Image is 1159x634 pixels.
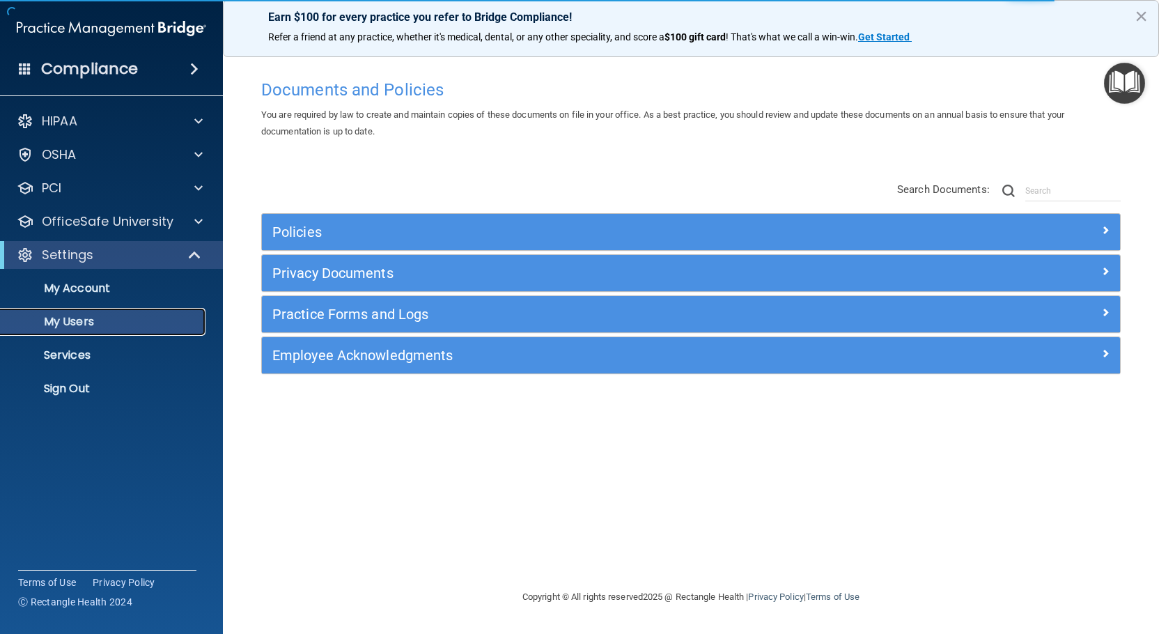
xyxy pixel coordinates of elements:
[9,348,199,362] p: Services
[272,307,895,322] h5: Practice Forms and Logs
[268,31,664,42] span: Refer a friend at any practice, whether it's medical, dental, or any other speciality, and score a
[261,109,1064,137] span: You are required by law to create and maintain copies of these documents on file in your office. ...
[17,213,203,230] a: OfficeSafe University
[272,221,1110,243] a: Policies
[17,247,202,263] a: Settings
[1025,180,1121,201] input: Search
[272,262,1110,284] a: Privacy Documents
[268,10,1114,24] p: Earn $100 for every practice you refer to Bridge Compliance!
[918,535,1142,591] iframe: Drift Widget Chat Controller
[748,592,803,602] a: Privacy Policy
[42,113,77,130] p: HIPAA
[9,382,199,396] p: Sign Out
[17,113,203,130] a: HIPAA
[42,146,77,163] p: OSHA
[41,59,138,79] h4: Compliance
[437,575,945,619] div: Copyright © All rights reserved 2025 @ Rectangle Health | |
[806,592,859,602] a: Terms of Use
[1002,185,1015,197] img: ic-search.3b580494.png
[272,265,895,281] h5: Privacy Documents
[1135,5,1148,27] button: Close
[897,183,990,196] span: Search Documents:
[272,303,1110,325] a: Practice Forms and Logs
[93,575,155,589] a: Privacy Policy
[17,180,203,196] a: PCI
[9,315,199,329] p: My Users
[42,180,61,196] p: PCI
[272,344,1110,366] a: Employee Acknowledgments
[17,15,206,42] img: PMB logo
[261,81,1121,99] h4: Documents and Policies
[858,31,912,42] a: Get Started
[42,247,93,263] p: Settings
[272,224,895,240] h5: Policies
[726,31,858,42] span: ! That's what we call a win-win.
[17,146,203,163] a: OSHA
[18,595,132,609] span: Ⓒ Rectangle Health 2024
[1104,63,1145,104] button: Open Resource Center
[272,348,895,363] h5: Employee Acknowledgments
[9,281,199,295] p: My Account
[664,31,726,42] strong: $100 gift card
[858,31,910,42] strong: Get Started
[42,213,173,230] p: OfficeSafe University
[18,575,76,589] a: Terms of Use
